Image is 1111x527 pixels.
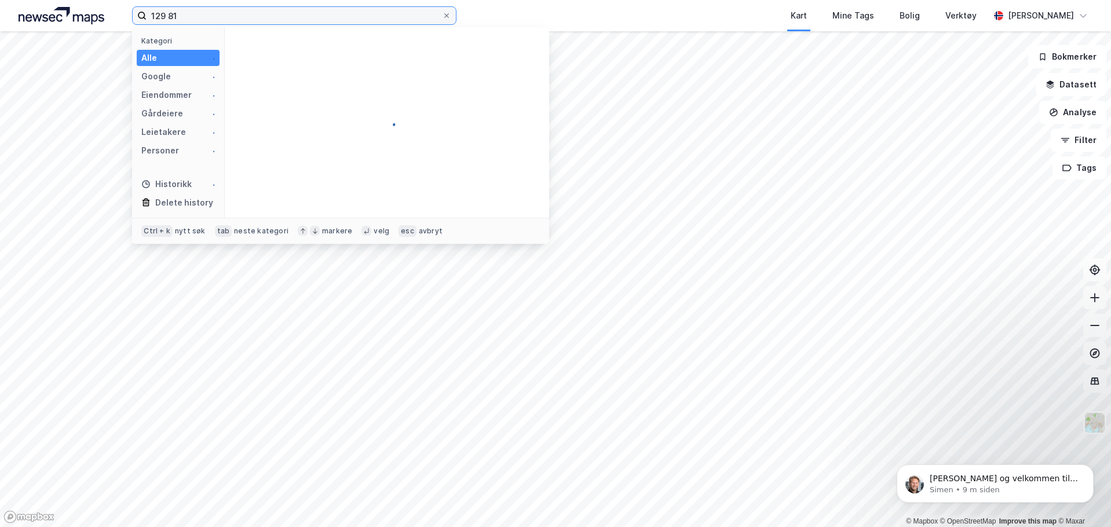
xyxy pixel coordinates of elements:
[419,226,443,236] div: avbryt
[141,51,157,65] div: Alle
[141,36,220,45] div: Kategori
[141,107,183,120] div: Gårdeiere
[832,9,874,23] div: Mine Tags
[206,90,215,100] img: spinner.a6d8c91a73a9ac5275cf975e30b51cfb.svg
[206,180,215,189] img: spinner.a6d8c91a73a9ac5275cf975e30b51cfb.svg
[1084,412,1106,434] img: Z
[374,226,389,236] div: velg
[791,9,807,23] div: Kart
[141,69,171,83] div: Google
[906,517,938,525] a: Mapbox
[879,440,1111,521] iframe: Intercom notifications melding
[206,127,215,137] img: spinner.a6d8c91a73a9ac5275cf975e30b51cfb.svg
[1036,73,1106,96] button: Datasett
[999,517,1057,525] a: Improve this map
[234,226,288,236] div: neste kategori
[206,146,215,155] img: spinner.a6d8c91a73a9ac5275cf975e30b51cfb.svg
[141,225,173,237] div: Ctrl + k
[215,225,232,237] div: tab
[155,196,213,210] div: Delete history
[900,9,920,23] div: Bolig
[206,109,215,118] img: spinner.a6d8c91a73a9ac5275cf975e30b51cfb.svg
[322,226,352,236] div: markere
[1008,9,1074,23] div: [PERSON_NAME]
[3,510,54,524] a: Mapbox homepage
[940,517,996,525] a: OpenStreetMap
[1028,45,1106,68] button: Bokmerker
[206,53,215,63] img: spinner.a6d8c91a73a9ac5275cf975e30b51cfb.svg
[175,226,206,236] div: nytt søk
[1039,101,1106,124] button: Analyse
[206,72,215,81] img: spinner.a6d8c91a73a9ac5275cf975e30b51cfb.svg
[945,9,977,23] div: Verktøy
[141,177,192,191] div: Historikk
[1052,156,1106,180] button: Tags
[19,7,104,24] img: logo.a4113a55bc3d86da70a041830d287a7e.svg
[1051,129,1106,152] button: Filter
[399,225,416,237] div: esc
[141,125,186,139] div: Leietakere
[141,88,192,102] div: Eiendommer
[147,7,442,24] input: Søk på adresse, matrikkel, gårdeiere, leietakere eller personer
[141,144,179,158] div: Personer
[378,114,396,132] img: spinner.a6d8c91a73a9ac5275cf975e30b51cfb.svg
